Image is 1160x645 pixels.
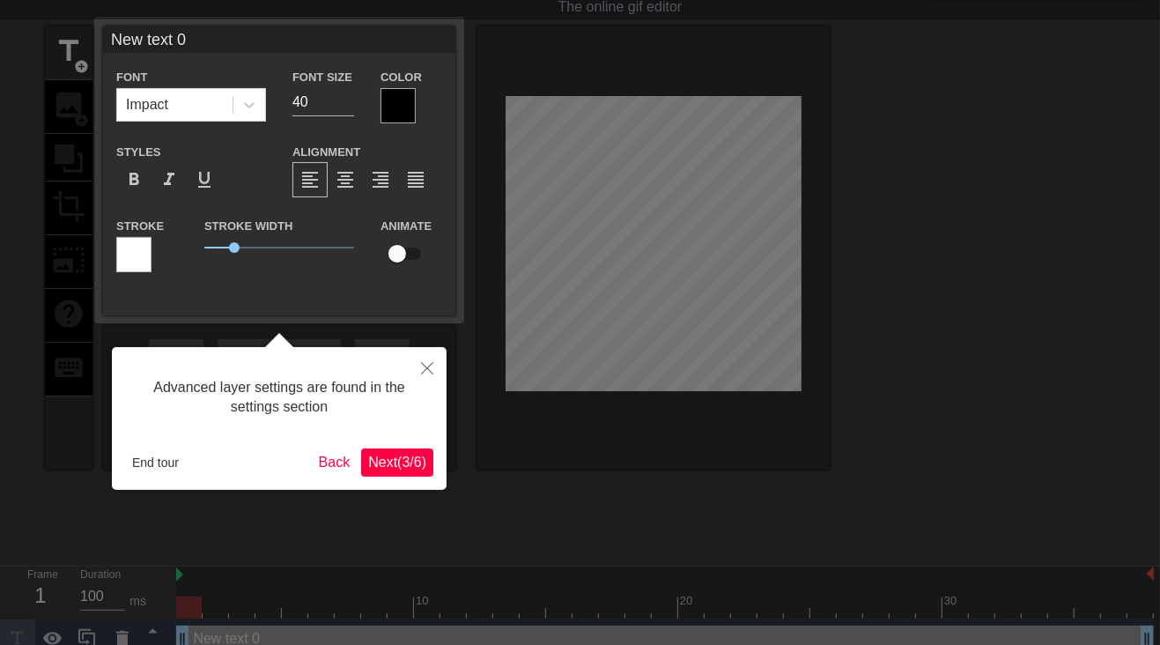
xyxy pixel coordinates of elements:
div: Advanced layer settings are found in the settings section [125,360,433,435]
button: Next [361,449,433,477]
button: End tour [125,449,186,476]
button: Back [312,449,358,477]
span: Next ( 3 / 6 ) [368,455,426,470]
button: Close [408,347,447,388]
